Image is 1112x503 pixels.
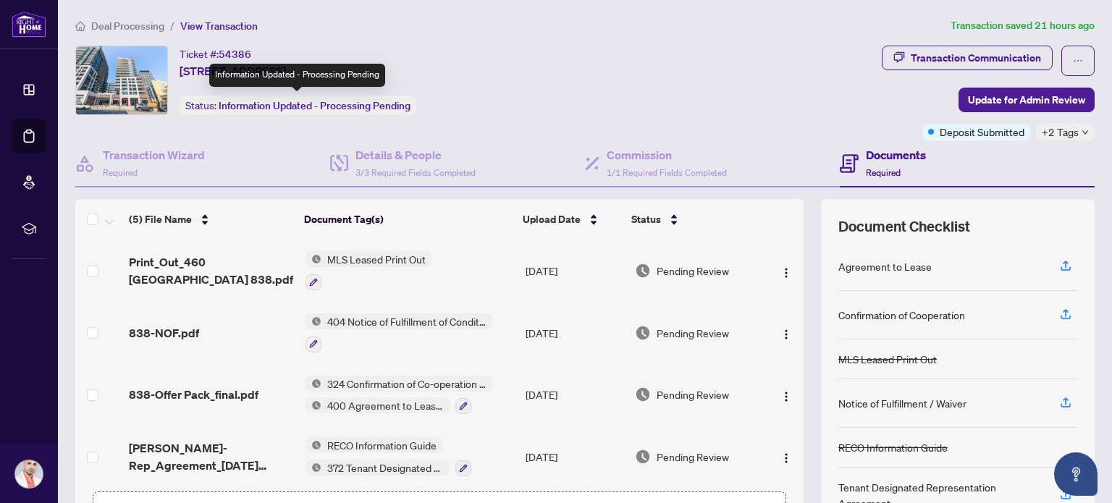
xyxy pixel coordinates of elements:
[306,397,321,413] img: Status Icon
[520,364,629,426] td: [DATE]
[209,64,385,87] div: Information Updated - Processing Pending
[180,62,286,80] span: [STREET_ADDRESS]
[520,426,629,488] td: [DATE]
[12,11,46,38] img: logo
[129,324,199,342] span: 838-NOF.pdf
[355,167,476,178] span: 3/3 Required Fields Completed
[306,437,321,453] img: Status Icon
[129,439,293,474] span: [PERSON_NAME]-Rep_Agreement_[DATE] 07_54_58.pdf
[306,313,493,352] button: Status Icon404 Notice of Fulfillment of Condition(s) - Agreement to Lease - Residential
[180,96,416,115] div: Status:
[306,437,471,476] button: Status IconRECO Information GuideStatus Icon372 Tenant Designated Representation Agreement - Auth...
[780,452,792,464] img: Logo
[838,258,932,274] div: Agreement to Lease
[775,383,798,406] button: Logo
[635,386,651,402] img: Document Status
[780,391,792,402] img: Logo
[517,199,625,240] th: Upload Date
[219,99,410,112] span: Information Updated - Processing Pending
[321,397,450,413] span: 400 Agreement to Lease - Residential
[520,302,629,364] td: [DATE]
[306,251,431,290] button: Status IconMLS Leased Print Out
[882,46,1053,70] button: Transaction Communication
[657,449,729,465] span: Pending Review
[91,20,164,33] span: Deal Processing
[75,21,85,31] span: home
[838,307,965,323] div: Confirmation of Cooperation
[866,167,901,178] span: Required
[103,146,205,164] h4: Transaction Wizard
[631,211,661,227] span: Status
[780,329,792,340] img: Logo
[1082,129,1089,136] span: down
[657,325,729,341] span: Pending Review
[523,211,581,227] span: Upload Date
[180,20,258,33] span: View Transaction
[321,251,431,267] span: MLS Leased Print Out
[959,88,1095,112] button: Update for Admin Review
[520,240,629,302] td: [DATE]
[321,376,493,392] span: 324 Confirmation of Co-operation and Representation - Tenant/Landlord
[657,386,729,402] span: Pending Review
[306,251,321,267] img: Status Icon
[170,17,174,34] li: /
[306,460,321,475] img: Status Icon
[321,313,493,329] span: 404 Notice of Fulfillment of Condition(s) - Agreement to Lease - Residential
[775,445,798,468] button: Logo
[838,395,966,411] div: Notice of Fulfillment / Waiver
[298,199,518,240] th: Document Tag(s)
[306,376,493,415] button: Status Icon324 Confirmation of Co-operation and Representation - Tenant/LandlordStatus Icon400 Ag...
[866,146,926,164] h4: Documents
[775,321,798,345] button: Logo
[103,167,138,178] span: Required
[951,17,1095,34] article: Transaction saved 21 hours ago
[657,263,729,279] span: Pending Review
[355,146,476,164] h4: Details & People
[838,439,948,455] div: RECO Information Guide
[607,167,727,178] span: 1/1 Required Fields Completed
[625,199,761,240] th: Status
[1054,452,1098,496] button: Open asap
[1073,56,1083,66] span: ellipsis
[219,48,251,61] span: 54386
[129,253,293,288] span: Print_Out_460 [GEOGRAPHIC_DATA] 838.pdf
[838,351,937,367] div: MLS Leased Print Out
[780,267,792,279] img: Logo
[129,211,192,227] span: (5) File Name
[911,46,1041,69] div: Transaction Communication
[635,449,651,465] img: Document Status
[180,46,251,62] div: Ticket #:
[15,460,43,488] img: Profile Icon
[940,124,1024,140] span: Deposit Submitted
[321,437,442,453] span: RECO Information Guide
[1042,124,1079,140] span: +2 Tags
[775,259,798,282] button: Logo
[968,88,1085,111] span: Update for Admin Review
[76,46,167,114] img: IMG-C12306236_1.jpg
[306,313,321,329] img: Status Icon
[129,386,258,403] span: 838-Offer Pack_final.pdf
[607,146,727,164] h4: Commission
[635,263,651,279] img: Document Status
[635,325,651,341] img: Document Status
[321,460,450,475] span: 372 Tenant Designated Representation Agreement - Authority for Lease or Purchase
[123,199,298,240] th: (5) File Name
[306,376,321,392] img: Status Icon
[838,216,970,237] span: Document Checklist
